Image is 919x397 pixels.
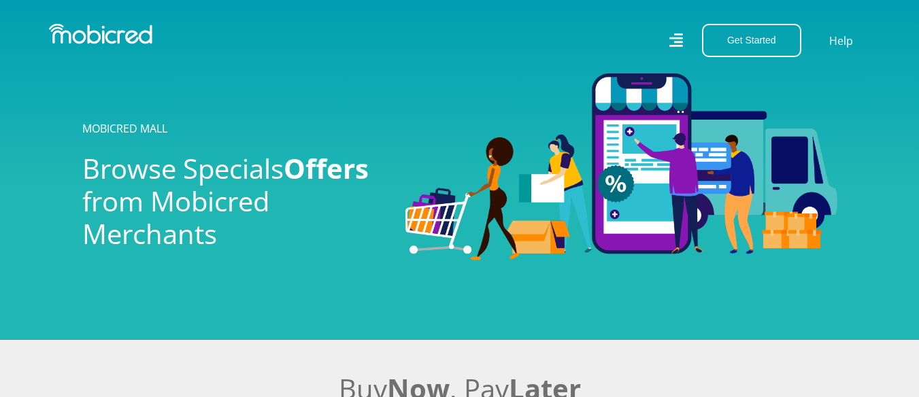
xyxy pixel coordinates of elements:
a: MOBICRED MALL [82,121,167,136]
img: Mobicred Mall [405,73,837,260]
h2: Browse Specials from Mobicred Merchants [82,152,385,250]
img: Mobicred [49,24,152,44]
button: Get Started [702,24,801,57]
span: Offers [284,150,369,187]
a: Help [829,32,854,50]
